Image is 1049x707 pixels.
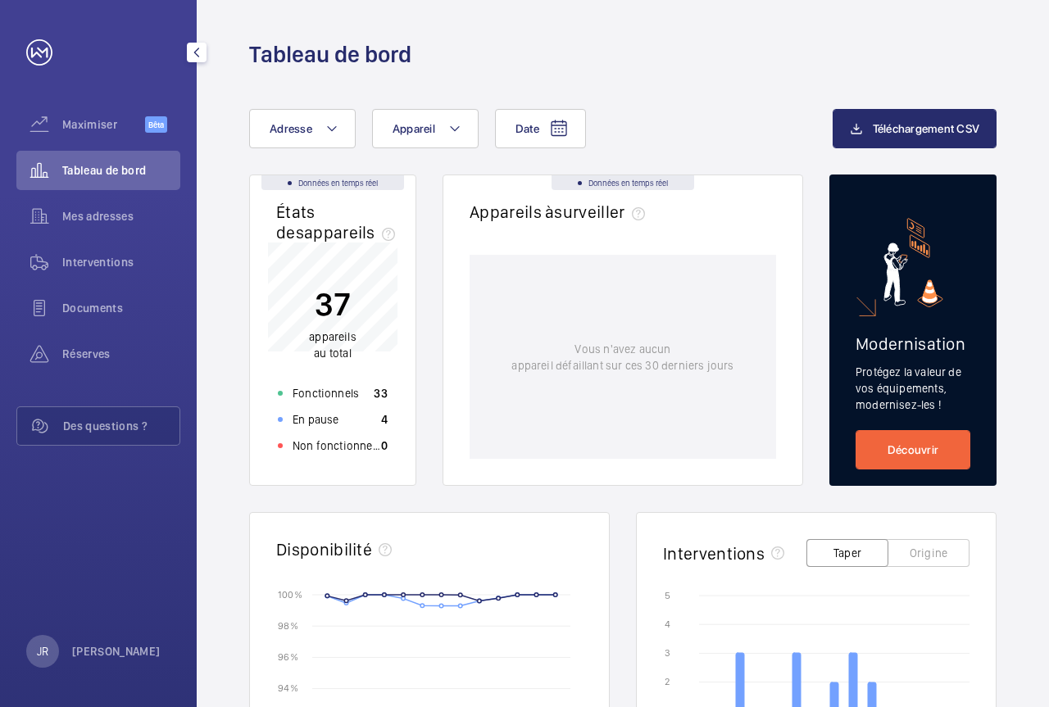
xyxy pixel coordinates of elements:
[381,413,388,426] font: 4
[873,122,980,135] font: Téléchargement CSV
[393,122,435,135] font: Appareil
[314,347,351,360] font: au total
[663,543,765,564] font: Interventions
[381,439,388,452] font: 0
[270,122,312,135] font: Adresse
[72,645,161,658] font: [PERSON_NAME]
[298,178,378,188] font: Données en temps réel
[62,164,146,177] font: Tableau de bord
[883,218,943,307] img: marketing-card.svg
[276,202,316,242] font: États des
[515,122,539,135] font: Date
[665,676,670,687] text: 2
[574,342,670,356] font: Vous n'avez aucun
[278,588,302,600] text: 100 %
[856,333,965,354] font: Modernisation
[665,619,670,630] text: 4
[910,546,947,560] font: Origine
[62,301,123,315] font: Documents
[148,120,164,129] font: Bêta
[470,202,554,222] font: Appareils à
[833,109,997,148] button: Téléchargement CSV
[888,539,970,567] button: Origine
[62,118,117,131] font: Maximiser
[62,347,111,360] font: Réserves
[554,202,624,222] font: surveiller
[293,439,381,452] font: Non fonctionnels
[62,256,134,269] font: Interventions
[278,620,298,632] text: 98 %
[249,40,411,68] font: Tableau de bord
[315,284,351,324] font: 37
[304,222,375,242] font: appareils
[63,419,148,433] font: Des questions ?
[806,539,888,567] button: Taper
[856,365,961,411] font: Protégez la valeur de vos équipements, modernisez-les !
[249,109,356,148] button: Adresse
[665,590,670,601] text: 5
[293,413,338,426] font: En pause
[278,651,298,663] text: 96 %
[62,210,134,223] font: Mes adresses
[372,109,479,148] button: Appareil
[293,387,359,400] font: Fonctionnels
[665,647,670,659] text: 3
[588,178,668,188] font: Données en temps réel
[495,109,586,148] button: Date
[511,359,733,372] font: appareil défaillant sur ces 30 derniers jours
[276,539,372,560] font: Disponibilité
[278,682,298,694] text: 94 %
[856,430,970,469] a: Découvrir
[309,330,356,343] font: appareils
[37,645,48,658] font: JR
[888,443,938,456] font: Découvrir
[374,387,388,400] font: 33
